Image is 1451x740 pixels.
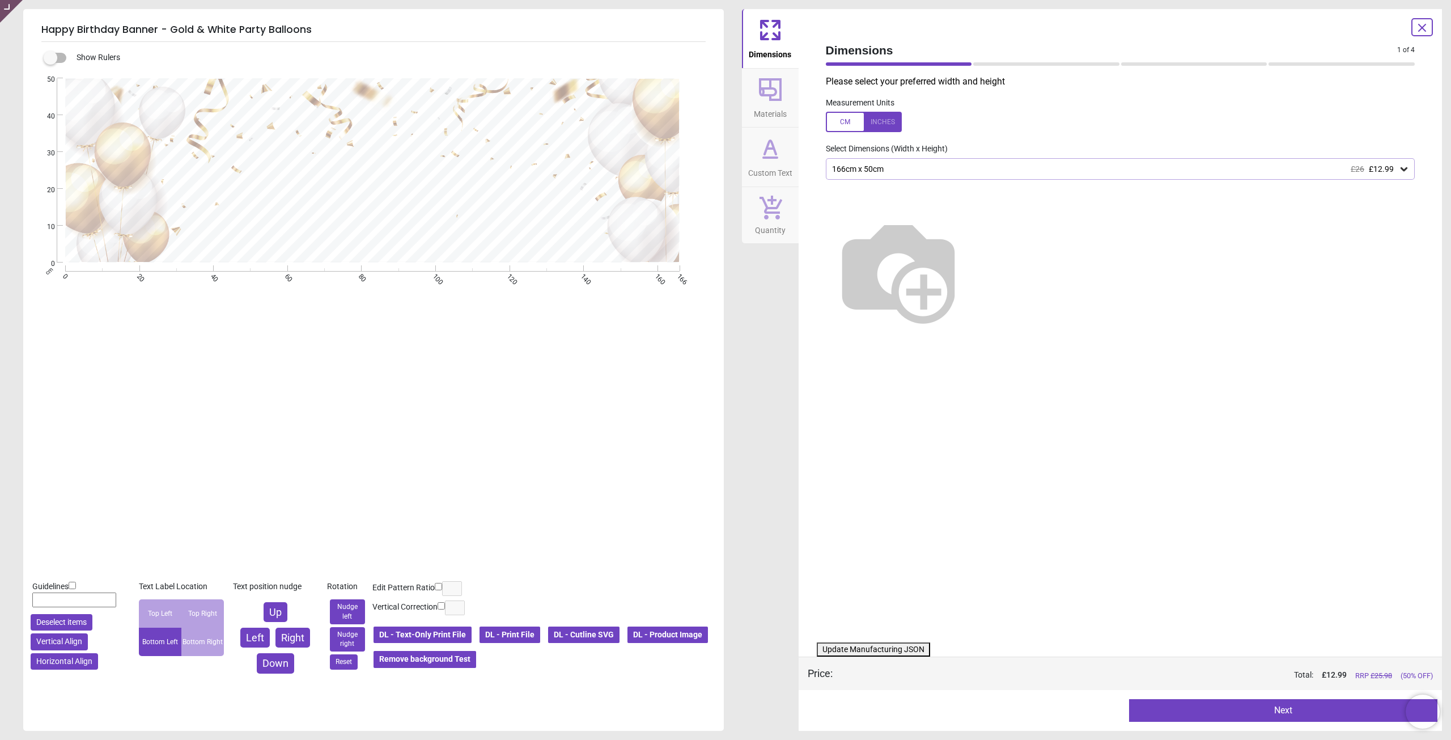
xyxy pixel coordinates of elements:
div: Total: [850,670,1433,681]
iframe: Brevo live chat [1406,695,1440,729]
label: Select Dimensions (Width x Height) [817,143,948,155]
button: Deselect items [31,614,92,631]
button: Left [240,628,270,648]
div: Bottom Left [139,628,181,656]
button: Down [257,653,294,673]
button: Remove background Test [372,650,477,669]
button: Nudge left [330,599,365,624]
button: DL - Cutline SVG [547,625,621,645]
label: Measurement Units [826,98,894,109]
button: Horizontal Align [31,653,98,670]
span: £26 [1351,164,1364,174]
button: DL - Print File [478,625,541,645]
button: Right [275,628,310,648]
label: Vertical Correction [372,602,438,613]
button: Up [264,602,287,622]
span: Custom Text [748,162,792,179]
span: Materials [754,103,787,120]
button: Update Manufacturing JSON [817,642,930,657]
span: Dimensions [826,42,1398,58]
span: 50 [33,75,55,84]
div: Top Right [181,599,224,628]
button: Dimensions [742,9,799,68]
span: Dimensions [749,44,791,61]
img: Helper for size comparison [826,198,971,343]
button: Vertical Align [31,633,88,650]
button: Next [1129,699,1437,722]
div: Text Label Location [139,581,224,593]
p: Please select your preferred width and height [826,75,1424,88]
span: (50% OFF) [1401,671,1433,681]
div: Text position nudge [233,581,318,593]
div: Price : [808,666,833,680]
h5: Happy Birthday Banner - Gold & White Party Balloons [41,18,706,42]
label: Edit Pattern Ratio [372,582,435,594]
span: £12.99 [1369,164,1394,174]
span: Quantity [755,219,786,236]
button: DL - Text-Only Print File [372,625,473,645]
span: RRP [1355,671,1392,681]
button: Reset [330,654,358,670]
button: DL - Product Image [626,625,709,645]
div: 166cm x 50cm [831,164,1399,174]
span: Guidelines [32,582,69,591]
button: Nudge right [330,627,365,652]
span: £ [1322,670,1347,681]
div: Rotation [327,581,368,593]
span: £ 25.98 [1371,671,1392,680]
span: 12.99 [1326,670,1347,679]
div: Top Left [139,599,181,628]
span: 1 of 4 [1397,45,1415,55]
div: Bottom Right [181,628,224,656]
button: Materials [742,69,799,128]
div: Show Rulers [50,51,724,65]
button: Quantity [742,187,799,244]
button: Custom Text [742,128,799,187]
